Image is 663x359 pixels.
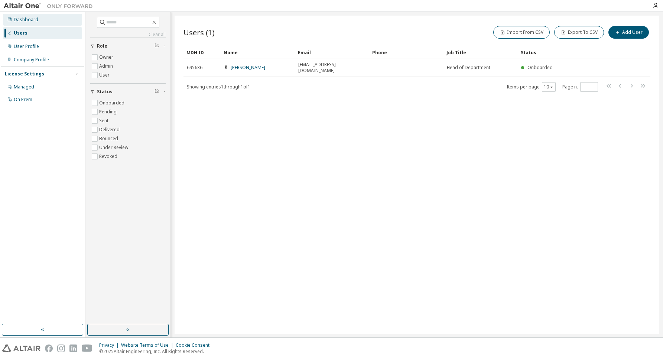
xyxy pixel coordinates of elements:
[99,152,119,161] label: Revoked
[186,46,218,58] div: MDH ID
[527,64,553,71] span: Onboarded
[562,82,598,92] span: Page n.
[2,345,40,352] img: altair_logo.svg
[82,345,92,352] img: youtube.svg
[97,43,107,49] span: Role
[90,38,166,54] button: Role
[99,71,111,80] label: User
[372,46,441,58] div: Phone
[99,125,121,134] label: Delivered
[554,26,604,39] button: Export To CSV
[99,342,121,348] div: Privacy
[14,17,38,23] div: Dashboard
[187,84,250,90] span: Showing entries 1 through 1 of 1
[99,116,110,125] label: Sent
[99,134,120,143] label: Bounced
[544,84,554,90] button: 10
[99,98,126,107] label: Onboarded
[507,82,556,92] span: Items per page
[14,30,27,36] div: Users
[187,65,202,71] span: 695636
[447,65,490,71] span: Head of Department
[155,43,159,49] span: Clear filter
[90,84,166,100] button: Status
[99,143,130,152] label: Under Review
[99,62,114,71] label: Admin
[231,64,265,71] a: [PERSON_NAME]
[298,62,366,74] span: [EMAIL_ADDRESS][DOMAIN_NAME]
[99,348,214,355] p: © 2025 Altair Engineering, Inc. All Rights Reserved.
[14,84,34,90] div: Managed
[176,342,214,348] div: Cookie Consent
[99,53,115,62] label: Owner
[99,107,118,116] label: Pending
[4,2,97,10] img: Altair One
[69,345,77,352] img: linkedin.svg
[224,46,292,58] div: Name
[446,46,515,58] div: Job Title
[90,32,166,38] a: Clear all
[298,46,366,58] div: Email
[183,27,215,38] span: Users (1)
[45,345,53,352] img: facebook.svg
[493,26,550,39] button: Import From CSV
[608,26,649,39] button: Add User
[5,71,44,77] div: License Settings
[14,97,32,103] div: On Prem
[97,89,113,95] span: Status
[57,345,65,352] img: instagram.svg
[155,89,159,95] span: Clear filter
[521,46,612,58] div: Status
[14,43,39,49] div: User Profile
[121,342,176,348] div: Website Terms of Use
[14,57,49,63] div: Company Profile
